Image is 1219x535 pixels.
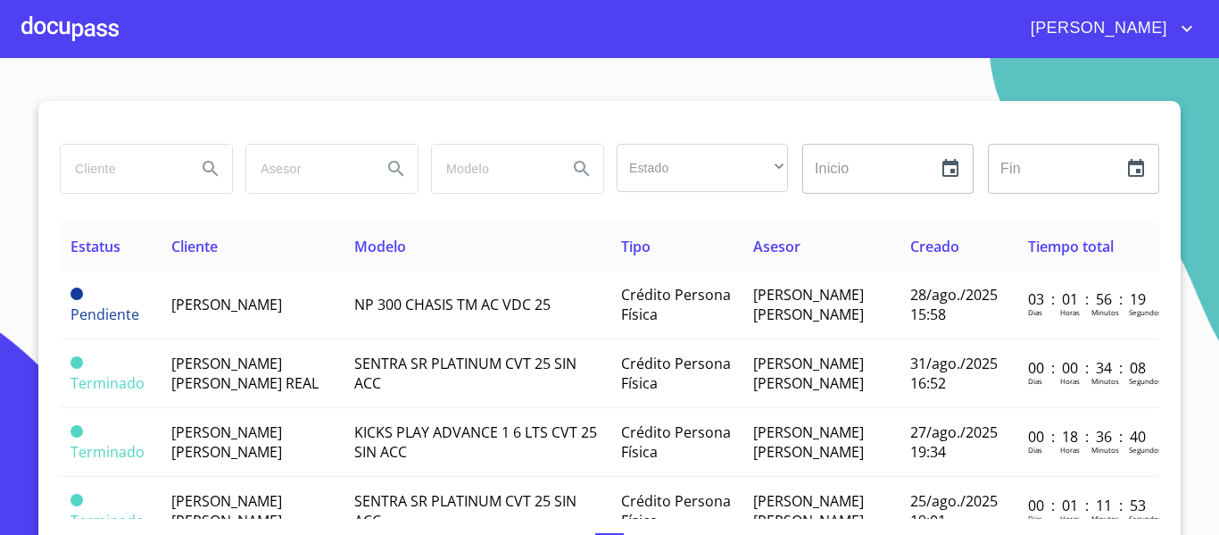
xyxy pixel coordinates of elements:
p: 00 : 18 : 36 : 40 [1028,427,1149,447]
p: Horas [1060,376,1080,386]
p: Dias [1028,445,1042,455]
span: [PERSON_NAME] [1017,14,1176,43]
span: [PERSON_NAME] [PERSON_NAME] [171,491,282,531]
span: Pendiente [70,305,139,324]
p: 00 : 01 : 11 : 53 [1028,496,1149,515]
span: [PERSON_NAME] [PERSON_NAME] [753,422,864,462]
span: 27/ago./2025 19:34 [910,422,998,462]
span: [PERSON_NAME] [PERSON_NAME] [753,285,864,324]
div: ​ [617,144,788,192]
input: search [246,145,368,193]
span: NP 300 CHASIS TM AC VDC 25 [354,295,551,314]
span: Modelo [354,237,406,256]
span: KICKS PLAY ADVANCE 1 6 LTS CVT 25 SIN ACC [354,422,597,462]
span: Terminado [70,356,83,369]
p: Horas [1060,514,1080,523]
p: Dias [1028,376,1042,386]
span: Crédito Persona Física [621,354,731,393]
p: Segundos [1129,376,1162,386]
span: [PERSON_NAME] [171,295,282,314]
p: Horas [1060,445,1080,455]
p: Minutos [1091,514,1119,523]
span: Terminado [70,373,145,393]
button: Search [189,147,232,190]
span: Terminado [70,442,145,462]
span: Terminado [70,425,83,438]
span: SENTRA SR PLATINUM CVT 25 SIN ACC [354,491,576,531]
p: Minutos [1091,307,1119,317]
span: Cliente [171,237,218,256]
button: Search [560,147,603,190]
span: [PERSON_NAME] [PERSON_NAME] REAL [171,354,319,393]
span: Terminado [70,511,145,531]
input: search [61,145,182,193]
span: Crédito Persona Física [621,285,731,324]
p: Segundos [1129,307,1162,317]
span: [PERSON_NAME] [PERSON_NAME] [171,422,282,462]
p: Horas [1060,307,1080,317]
p: Dias [1028,307,1042,317]
button: account of current user [1017,14,1198,43]
span: [PERSON_NAME] [PERSON_NAME] [753,491,864,531]
p: Minutos [1091,376,1119,386]
span: Pendiente [70,288,83,300]
p: 00 : 00 : 34 : 08 [1028,358,1149,378]
p: Minutos [1091,445,1119,455]
span: Asesor [753,237,800,256]
span: Tipo [621,237,651,256]
p: Segundos [1129,514,1162,523]
span: Tiempo total [1028,237,1114,256]
span: Estatus [70,237,120,256]
p: 03 : 01 : 56 : 19 [1028,289,1149,309]
span: 28/ago./2025 15:58 [910,285,998,324]
p: Dias [1028,514,1042,523]
span: SENTRA SR PLATINUM CVT 25 SIN ACC [354,354,576,393]
button: Search [375,147,418,190]
span: Crédito Persona Física [621,491,731,531]
p: Segundos [1129,445,1162,455]
span: Creado [910,237,959,256]
span: 25/ago./2025 19:01 [910,491,998,531]
span: 31/ago./2025 16:52 [910,354,998,393]
input: search [432,145,553,193]
span: [PERSON_NAME] [PERSON_NAME] [753,354,864,393]
span: Terminado [70,494,83,506]
span: Crédito Persona Física [621,422,731,462]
